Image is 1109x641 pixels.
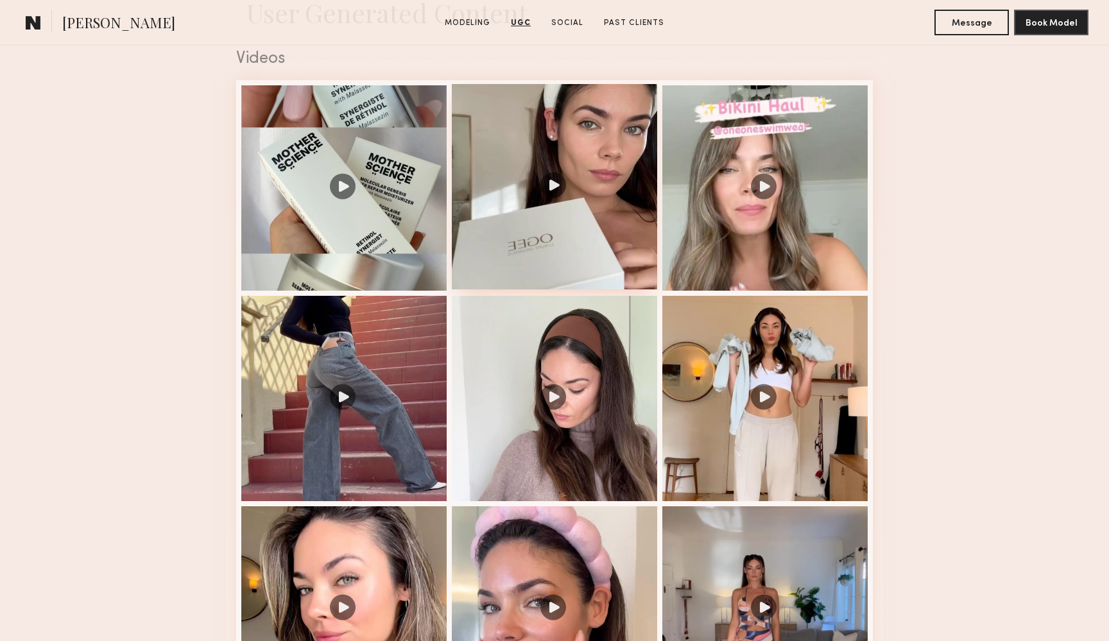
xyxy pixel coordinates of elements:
span: [PERSON_NAME] [62,13,175,35]
button: Message [934,10,1009,35]
div: Videos [236,51,873,67]
a: Book Model [1014,17,1088,28]
a: UGC [506,17,536,29]
a: Past Clients [599,17,669,29]
a: Modeling [440,17,495,29]
a: Social [546,17,589,29]
button: Book Model [1014,10,1088,35]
